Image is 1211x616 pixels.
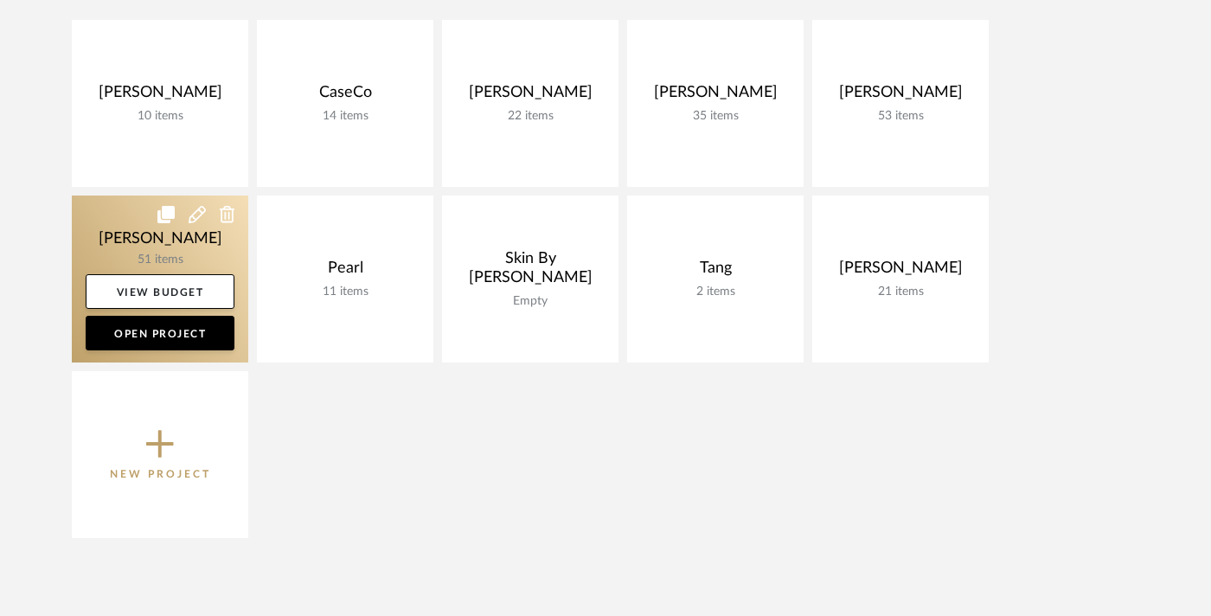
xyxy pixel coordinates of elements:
[641,285,790,299] div: 2 items
[110,465,211,483] p: New Project
[456,294,605,309] div: Empty
[826,259,975,285] div: [PERSON_NAME]
[456,83,605,109] div: [PERSON_NAME]
[456,109,605,124] div: 22 items
[456,249,605,294] div: Skin By [PERSON_NAME]
[271,109,420,124] div: 14 items
[641,109,790,124] div: 35 items
[826,285,975,299] div: 21 items
[826,109,975,124] div: 53 items
[271,259,420,285] div: Pearl
[826,83,975,109] div: [PERSON_NAME]
[86,109,234,124] div: 10 items
[86,316,234,350] a: Open Project
[86,274,234,309] a: View Budget
[271,285,420,299] div: 11 items
[641,83,790,109] div: [PERSON_NAME]
[271,83,420,109] div: CaseCo
[641,259,790,285] div: Tang
[86,83,234,109] div: [PERSON_NAME]
[72,371,248,538] button: New Project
